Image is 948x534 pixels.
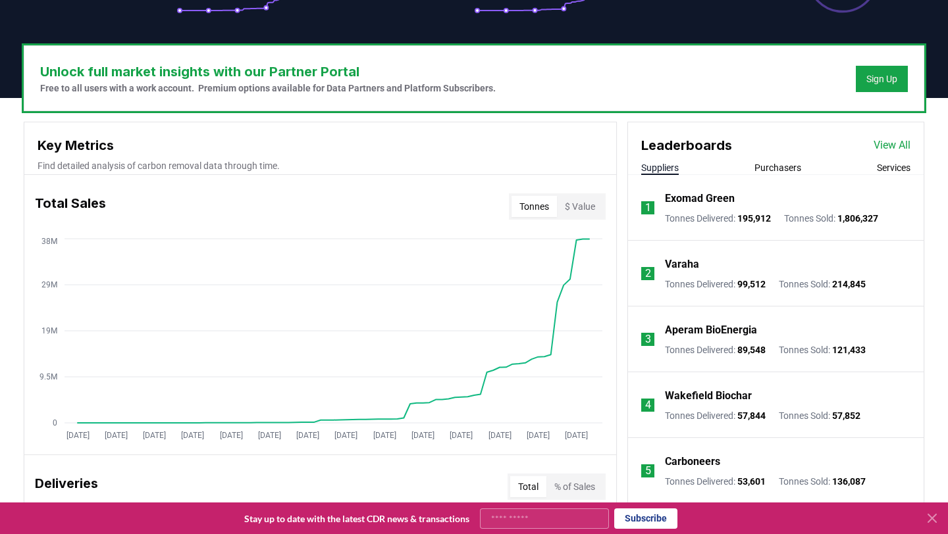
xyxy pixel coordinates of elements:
tspan: 9.5M [39,372,57,381]
button: Tonnes [512,196,557,217]
p: 2 [645,266,651,281]
a: Aperam BioEnergia [665,322,757,338]
button: Purchasers [754,161,801,174]
tspan: [DATE] [373,431,396,440]
p: Find detailed analysis of carbon removal data through time. [38,159,603,172]
tspan: [DATE] [334,431,357,440]
tspan: [DATE] [450,431,473,440]
button: Services [877,161,910,174]
tspan: [DATE] [143,431,166,440]
tspan: [DATE] [565,431,588,440]
p: Tonnes Delivered : [665,212,771,225]
tspan: [DATE] [220,431,243,440]
p: 5 [645,463,651,479]
a: Carboneers [665,454,720,470]
a: Varaha [665,256,699,272]
button: % of Sales [546,476,603,497]
button: Suppliers [641,161,679,174]
p: Tonnes Sold : [779,409,860,422]
p: Free to all users with a work account. Premium options available for Data Partners and Platform S... [40,82,496,95]
tspan: [DATE] [181,431,204,440]
span: 53,601 [737,476,766,487]
p: 3 [645,331,651,347]
span: 195,912 [737,213,771,224]
p: Tonnes Sold : [779,343,866,356]
span: 89,548 [737,345,766,355]
tspan: [DATE] [488,431,512,440]
span: 57,844 [737,410,766,421]
p: Tonnes Delivered : [665,343,766,356]
tspan: [DATE] [258,431,281,440]
p: Tonnes Delivered : [665,409,766,422]
span: 121,433 [832,345,866,355]
p: 1 [645,200,651,216]
span: 1,806,327 [837,213,878,224]
span: 214,845 [832,279,866,289]
tspan: 29M [41,280,57,289]
p: Tonnes Sold : [784,212,878,225]
a: Wakefield Biochar [665,388,752,404]
h3: Total Sales [35,193,106,220]
tspan: [DATE] [411,431,434,440]
button: Sign Up [856,66,908,92]
p: Tonnes Sold : [779,278,866,291]
p: Tonnes Delivered : [665,278,766,291]
p: Tonnes Delivered : [665,475,766,488]
tspan: [DATE] [66,431,90,440]
button: Total [510,476,546,497]
button: $ Value [557,196,603,217]
span: 99,512 [737,279,766,289]
tspan: 38M [41,237,57,246]
a: View All [874,137,910,153]
span: 136,087 [832,476,866,487]
p: 4 [645,397,651,413]
h3: Deliveries [35,473,98,500]
a: Exomad Green [665,191,735,206]
tspan: [DATE] [296,431,319,440]
tspan: [DATE] [105,431,128,440]
tspan: [DATE] [527,431,550,440]
h3: Key Metrics [38,135,603,155]
tspan: 0 [53,418,57,427]
p: Tonnes Sold : [779,475,866,488]
a: Sign Up [866,72,897,85]
h3: Unlock full market insights with our Partner Portal [40,62,496,82]
span: 57,852 [832,410,860,421]
h3: Leaderboards [641,135,732,155]
tspan: 19M [41,326,57,335]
